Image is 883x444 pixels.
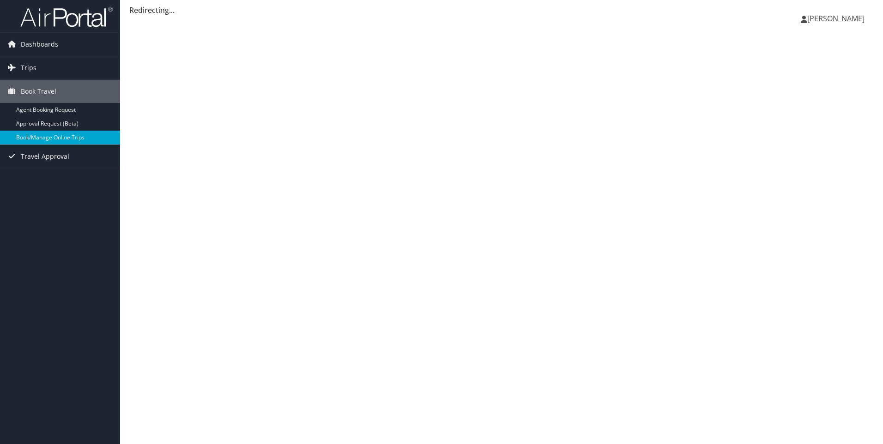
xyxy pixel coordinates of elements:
[20,6,113,28] img: airportal-logo.png
[21,145,69,168] span: Travel Approval
[21,33,58,56] span: Dashboards
[807,13,865,24] span: [PERSON_NAME]
[801,5,874,32] a: [PERSON_NAME]
[21,80,56,103] span: Book Travel
[21,56,36,79] span: Trips
[129,5,874,16] div: Redirecting...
